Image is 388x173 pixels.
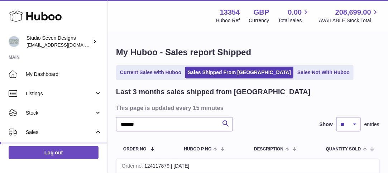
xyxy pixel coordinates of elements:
[278,17,310,24] span: Total sales
[319,8,379,24] a: 208,699.00 AVAILABLE Stock Total
[123,147,147,152] span: Order No
[185,67,293,78] a: Sales Shipped From [GEOGRAPHIC_DATA]
[118,67,184,78] a: Current Sales with Huboo
[320,121,333,128] label: Show
[26,90,94,97] span: Listings
[216,17,240,24] div: Huboo Ref
[254,8,269,17] strong: GBP
[326,147,361,152] span: Quantity Sold
[116,47,379,58] h1: My Huboo - Sales report Shipped
[9,36,19,47] img: internalAdmin-13354@internal.huboo.com
[116,104,378,112] h3: This page is updated every 15 minutes
[254,147,283,152] span: Description
[364,121,379,128] span: entries
[27,42,105,48] span: [EMAIL_ADDRESS][DOMAIN_NAME]
[9,146,99,159] a: Log out
[116,87,311,97] h2: Last 3 months sales shipped from [GEOGRAPHIC_DATA]
[319,17,379,24] span: AVAILABLE Stock Total
[26,71,102,78] span: My Dashboard
[295,67,352,78] a: Sales Not With Huboo
[278,8,310,24] a: 0.00 Total sales
[184,147,211,152] span: Huboo P no
[249,17,269,24] div: Currency
[335,8,371,17] span: 208,699.00
[26,129,94,136] span: Sales
[288,8,302,17] span: 0.00
[122,163,144,170] strong: Order no
[27,35,91,48] div: Studio Seven Designs
[220,8,240,17] strong: 13354
[26,110,94,116] span: Stock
